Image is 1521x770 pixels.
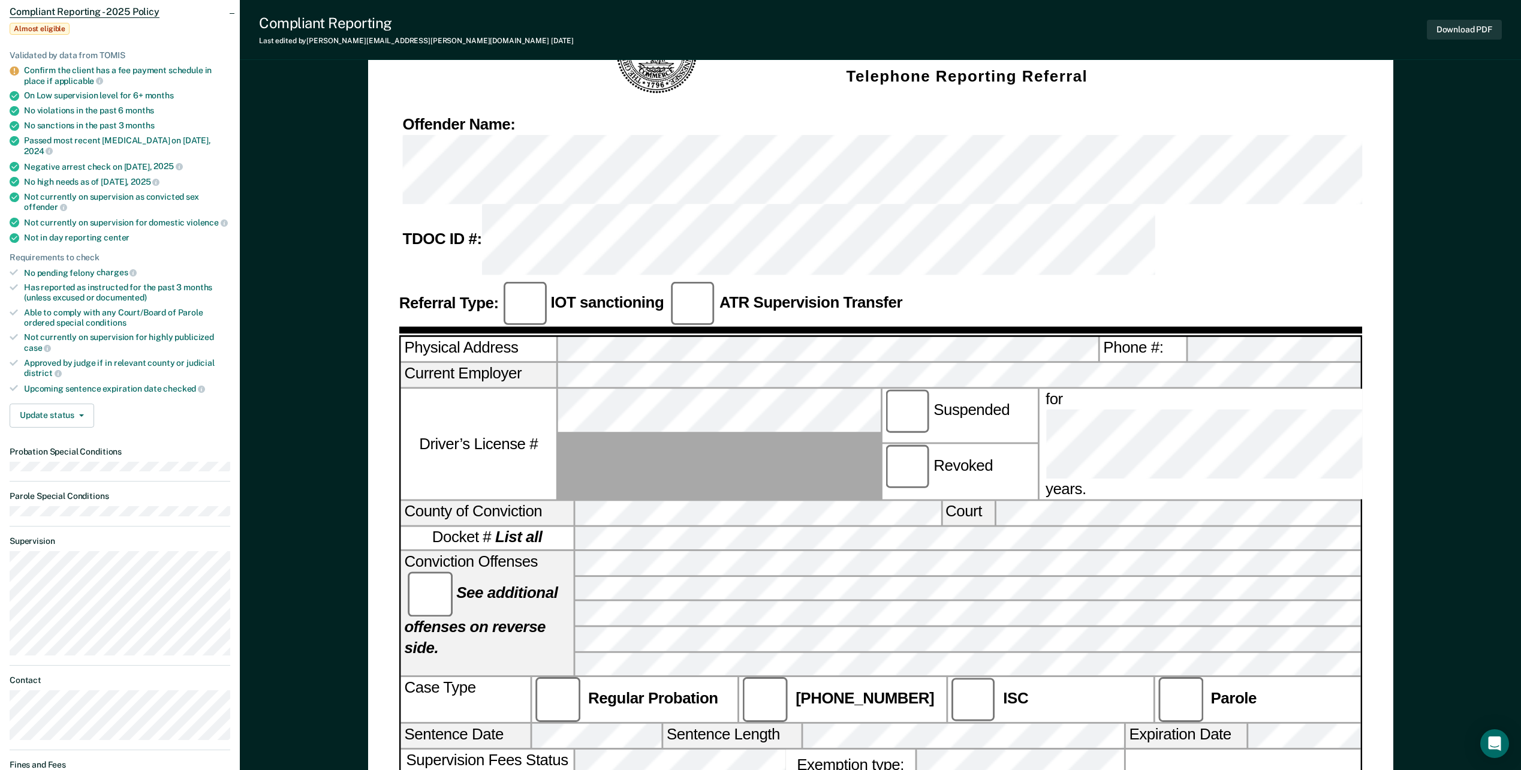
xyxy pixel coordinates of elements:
[24,65,230,86] div: Confirm the client has a fee payment schedule in place if applicable
[400,501,573,524] label: County of Conviction
[885,389,930,434] input: Suspended
[24,161,230,172] div: Negative arrest check on [DATE],
[1100,338,1186,361] label: Phone #:
[125,121,154,130] span: months
[259,37,574,45] div: Last edited by [PERSON_NAME][EMAIL_ADDRESS][PERSON_NAME][DOMAIN_NAME]
[10,6,159,18] span: Compliant Reporting - 2025 Policy
[24,267,230,278] div: No pending felony
[10,252,230,263] div: Requirements to check
[86,318,127,327] span: conditions
[400,363,556,387] label: Current Employer
[24,308,230,328] div: Able to comply with any Court/Board of Parole ordered special
[24,91,230,101] div: On Low supervision level for 6+
[24,202,67,212] span: offender
[24,368,62,378] span: district
[1003,690,1028,708] strong: ISC
[495,530,542,547] strong: List all
[10,760,230,770] dt: Fines and Fees
[400,389,556,500] label: Driver’s License #
[1427,20,1502,40] button: Download PDF
[432,528,542,549] span: Docket #
[885,444,930,489] input: Revoked
[163,384,205,393] span: checked
[24,383,230,394] div: Upcoming sentence expiration date
[551,37,574,45] span: [DATE]
[1158,678,1203,723] input: Parole
[259,14,574,32] div: Compliant Reporting
[24,192,230,212] div: Not currently on supervision as convicted sex
[153,161,182,171] span: 2025
[10,447,230,457] dt: Probation Special Conditions
[671,281,716,326] input: ATR Supervision Transfer
[400,552,573,676] div: Conviction Offenses
[950,678,995,723] input: ISC
[24,106,230,116] div: No violations in the past 6
[408,572,453,617] input: See additional offenses on reverse side.
[24,121,230,131] div: No sanctions in the past 3
[104,233,129,242] span: center
[402,116,515,134] strong: Offender Name:
[24,146,53,156] span: 2024
[131,177,159,187] span: 2025
[588,690,718,708] strong: Regular Probation
[400,678,530,723] div: Case Type
[400,338,556,361] label: Physical Address
[881,389,1037,443] label: Suspended
[400,724,530,747] label: Sentence Date
[404,585,558,657] strong: See additional offenses on reverse side.
[24,332,230,353] div: Not currently on supervision for highly publicized
[942,501,993,524] label: Court
[24,233,230,243] div: Not in day reporting
[881,444,1037,499] label: Revoked
[1125,724,1246,747] label: Expiration Date
[24,282,230,303] div: Has reported as instructed for the past 3 months (unless excused or
[10,491,230,501] dt: Parole Special Conditions
[10,23,70,35] span: Almost eligible
[1480,729,1509,758] div: Open Intercom Messenger
[145,91,174,100] span: months
[125,106,154,115] span: months
[96,293,146,302] span: documented)
[796,690,934,708] strong: [PHONE_NUMBER]
[97,267,137,277] span: charges
[550,294,664,311] strong: IOT sanctioning
[663,724,801,747] label: Sentence Length
[10,675,230,685] dt: Contact
[502,281,547,326] input: IOT sanctioning
[10,404,94,428] button: Update status
[719,294,902,311] strong: ATR Supervision Transfer
[186,218,228,227] span: violence
[1210,690,1256,708] strong: Parole
[10,536,230,546] dt: Supervision
[535,678,580,723] input: Regular Probation
[24,358,230,378] div: Approved by judge if in relevant county or judicial
[24,217,230,228] div: Not currently on supervision for domestic
[399,294,499,311] strong: Referral Type:
[743,678,788,723] input: [PHONE_NUMBER]
[10,50,230,61] div: Validated by data from TOMIS
[402,231,481,248] strong: TDOC ID #:
[24,176,230,187] div: No high needs as of [DATE],
[24,343,51,353] span: case
[846,67,1088,85] strong: Telephone Reporting Referral
[24,136,230,156] div: Passed most recent [MEDICAL_DATA] on [DATE],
